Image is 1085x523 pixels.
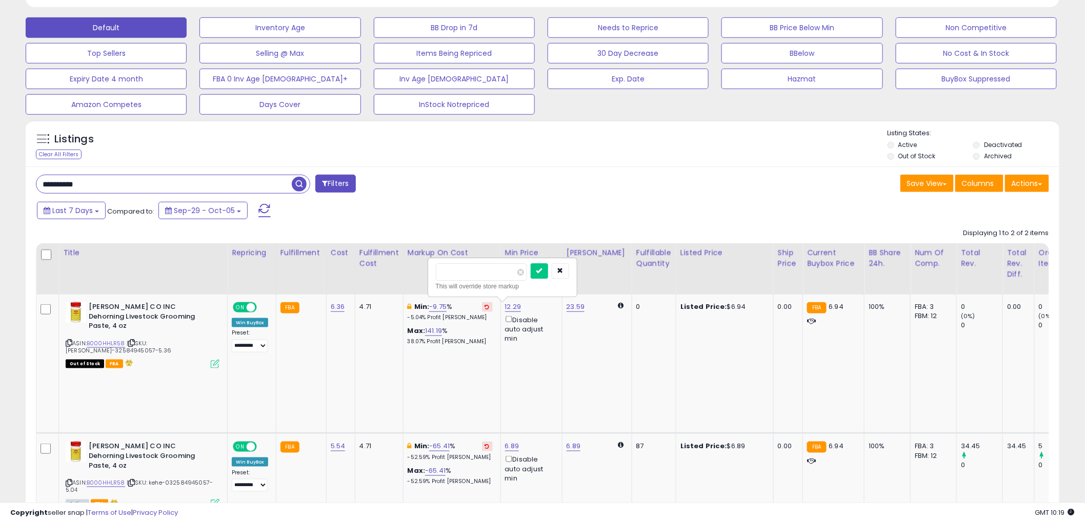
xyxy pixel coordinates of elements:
p: Listing States: [888,129,1059,138]
label: Active [898,140,917,149]
div: Disable auto adjust min [505,454,554,483]
small: FBA [807,302,826,313]
button: BB Drop in 7d [374,17,535,38]
span: Last 7 Days [52,205,93,216]
a: Privacy Policy [133,508,178,517]
div: Title [63,247,223,258]
div: 4.71 [359,302,395,311]
div: 4.71 [359,442,395,451]
button: FBA 0 Inv Age [DEMOGRAPHIC_DATA]+ [199,69,360,89]
button: Inv Age [DEMOGRAPHIC_DATA] [374,69,535,89]
button: Non Competitive [896,17,1057,38]
span: 6.94 [829,441,844,451]
div: Total Rev. Diff. [1007,247,1030,280]
div: 0.00 [1007,302,1027,311]
b: Listed Price: [680,302,727,311]
a: B000HHLR58 [87,339,125,348]
span: | SKU: [PERSON_NAME]-32584945057-5.36 [66,339,171,354]
div: Total Rev. [961,247,998,269]
i: Revert to store-level Min Markup [485,444,490,449]
button: 30 Day Decrease [548,43,709,64]
span: OFF [255,303,272,312]
button: Filters [315,175,355,193]
span: OFF [255,443,272,451]
a: 6.36 [331,302,345,312]
div: $6.94 [680,302,766,311]
div: % [408,302,493,321]
button: Last 7 Days [37,202,106,219]
div: 100% [869,442,902,451]
img: 51QR4nVuuNL._SL40_.jpg [66,442,86,462]
label: Out of Stock [898,152,936,160]
span: All listings that are currently out of stock and unavailable for purchase on Amazon [66,360,104,368]
div: % [408,466,493,485]
a: 23.59 [567,302,585,312]
button: Selling @ Max [199,43,360,64]
div: FBM: 12 [915,311,949,321]
div: ASIN: [66,302,219,367]
p: 38.07% Profit [PERSON_NAME] [408,338,493,345]
button: Columns [955,175,1003,192]
div: 34.45 [1007,442,1027,451]
button: Hazmat [721,69,882,89]
label: Deactivated [984,140,1022,149]
button: Amazon Competes [26,94,187,115]
div: Displaying 1 to 2 of 2 items [963,228,1049,238]
a: Terms of Use [88,508,131,517]
img: 51QR4nVuuNL._SL40_.jpg [66,302,86,323]
div: 0.00 [778,302,795,311]
div: 0 [961,321,1002,330]
button: Needs to Reprice [548,17,709,38]
div: FBM: 12 [915,451,949,461]
b: [PERSON_NAME] CO INC Dehorning Livestock Grooming Paste, 4 oz [89,442,213,473]
a: 6.89 [505,441,519,451]
p: -52.59% Profit [PERSON_NAME] [408,478,493,485]
small: (0%) [1039,312,1053,320]
a: -9.75 [429,302,447,312]
div: 5 [1039,442,1080,451]
div: $6.89 [680,442,766,451]
div: Listed Price [680,247,769,258]
button: Default [26,17,187,38]
div: Ship Price [778,247,798,269]
div: [PERSON_NAME] [567,247,628,258]
button: Inventory Age [199,17,360,38]
h5: Listings [54,132,94,147]
small: (0%) [961,312,975,320]
div: % [408,326,493,345]
span: 2025-10-13 10:19 GMT [1035,508,1075,517]
button: Top Sellers [26,43,187,64]
button: BuyBox Suppressed [896,69,1057,89]
i: This overrides the store level min markup for this listing [408,443,412,449]
small: FBA [280,442,299,453]
button: BB Price Below Min [721,17,882,38]
div: Preset: [232,329,268,352]
button: InStock Notrepriced [374,94,535,115]
small: FBA [807,442,826,453]
button: No Cost & In Stock [896,43,1057,64]
div: Fulfillment [280,247,322,258]
span: ON [234,443,247,451]
span: 6.94 [829,302,844,311]
div: Num of Comp. [915,247,952,269]
div: Markup on Cost [408,247,496,258]
b: Listed Price: [680,441,727,451]
div: Current Buybox Price [807,247,860,269]
div: Ordered Items [1039,247,1076,269]
b: Min: [414,302,430,311]
a: -65.41 [429,441,450,451]
div: % [408,442,493,461]
span: ON [234,303,247,312]
small: FBA [280,302,299,313]
div: seller snap | | [10,508,178,518]
span: Compared to: [107,206,154,216]
div: Fulfillable Quantity [636,247,672,269]
span: | SKU: kehe-032584945057-5.04 [66,478,213,494]
button: Sep-29 - Oct-05 [158,202,248,219]
button: Days Cover [199,94,360,115]
span: FBA [91,499,108,508]
button: Items Being Repriced [374,43,535,64]
b: Max: [408,466,426,475]
div: Repricing [232,247,272,258]
label: Archived [984,152,1012,160]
